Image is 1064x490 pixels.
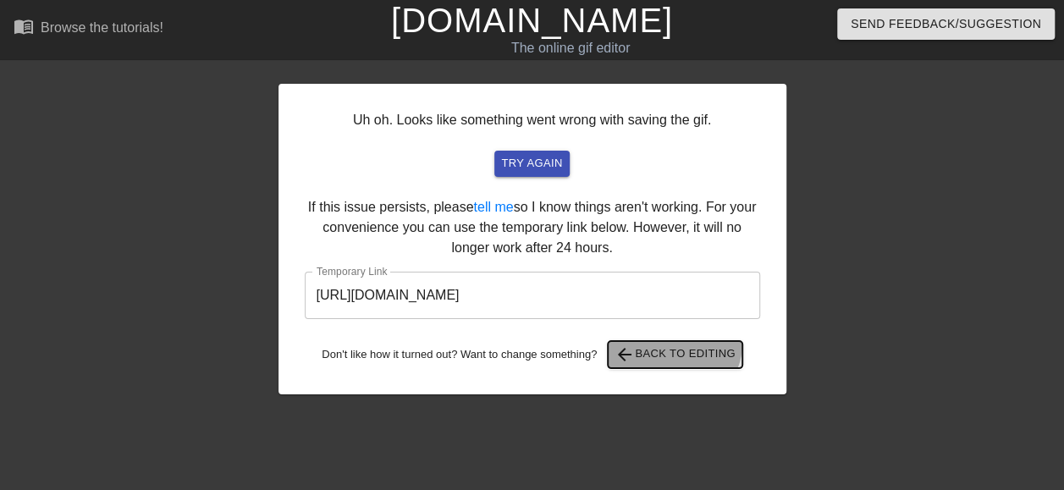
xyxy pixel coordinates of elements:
div: Browse the tutorials! [41,20,163,35]
span: Back to Editing [615,344,736,365]
button: Send Feedback/Suggestion [837,8,1055,40]
div: The online gif editor [363,38,778,58]
button: Back to Editing [608,341,742,368]
a: tell me [473,200,513,214]
span: menu_book [14,16,34,36]
div: Uh oh. Looks like something went wrong with saving the gif. If this issue persists, please so I k... [278,84,786,394]
div: Don't like how it turned out? Want to change something? [305,341,760,368]
input: bare [305,272,760,319]
span: try again [501,154,562,173]
button: try again [494,151,569,177]
a: Browse the tutorials! [14,16,163,42]
a: [DOMAIN_NAME] [391,2,673,39]
span: Send Feedback/Suggestion [851,14,1041,35]
span: arrow_back [615,344,635,365]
